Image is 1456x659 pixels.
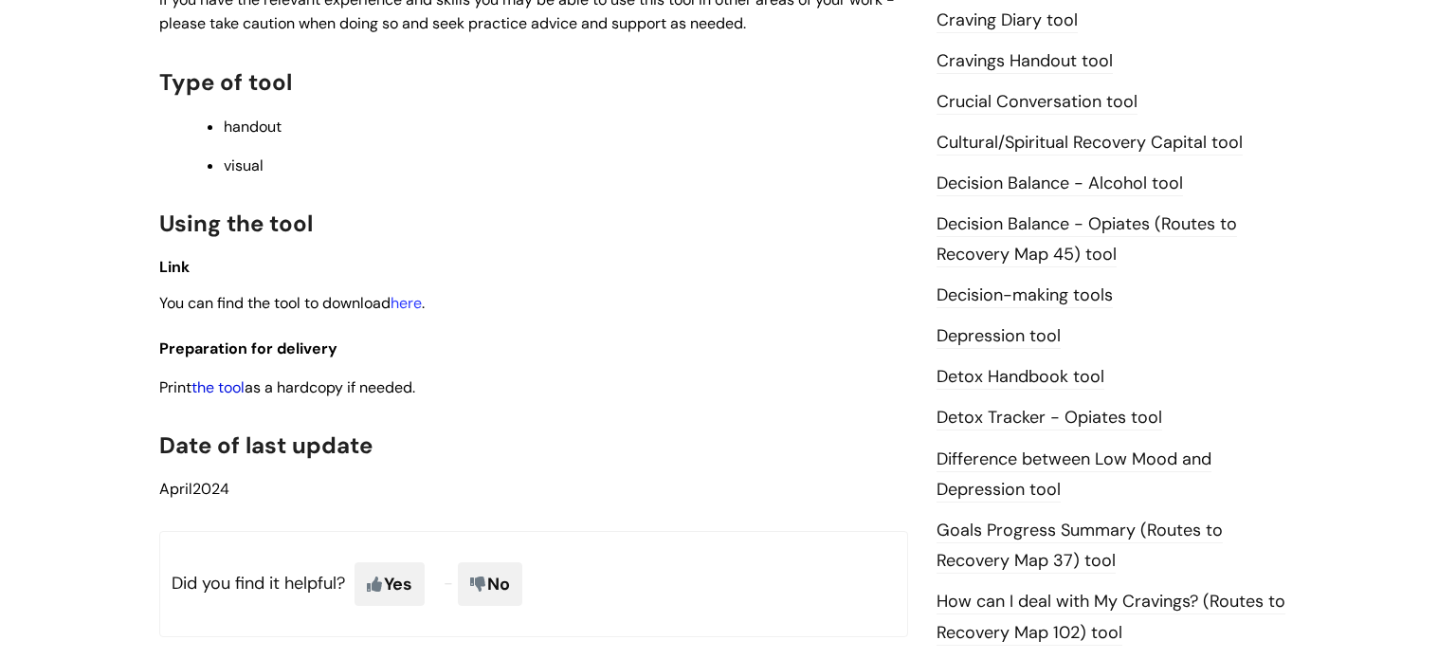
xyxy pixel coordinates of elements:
span: handout [224,117,282,137]
a: Difference between Low Mood and Depression tool [937,448,1211,503]
a: Cultural/Spiritual Recovery Capital tool [937,131,1243,156]
span: Print as a hardcopy if needed. [159,377,415,397]
span: Date of last update [159,430,373,460]
a: Crucial Conversation tool [937,90,1137,115]
a: here [391,293,422,313]
span: . [422,293,425,313]
a: Decision Balance - Opiates (Routes to Recovery Map 45) tool [937,212,1237,267]
a: Cravings Handout tool [937,49,1113,74]
span: Preparation for delivery [159,339,337,358]
a: Decision Balance - Alcohol tool [937,172,1183,196]
a: Goals Progress Summary (Routes to Recovery Map 37) tool [937,519,1223,574]
span: Link [159,257,190,277]
a: Decision-making tools [937,284,1113,308]
a: Depression tool [937,324,1061,349]
span: Yes [355,562,425,606]
span: You can find the tool to download [159,293,422,313]
a: Detox Handbook tool [937,365,1104,390]
a: How can I deal with My Cravings? (Routes to Recovery Map 102) tool [937,590,1285,645]
a: the tool [191,377,245,397]
span: 2024 [159,479,229,499]
span: No [458,562,522,606]
a: Craving Diary tool [937,9,1078,33]
a: Detox Tracker - Opiates tool [937,406,1162,430]
p: Did you find it helpful? [159,531,908,637]
span: visual [224,156,264,175]
span: Type of tool [159,67,292,97]
span: Using the tool [159,209,313,238]
span: April [159,479,192,499]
